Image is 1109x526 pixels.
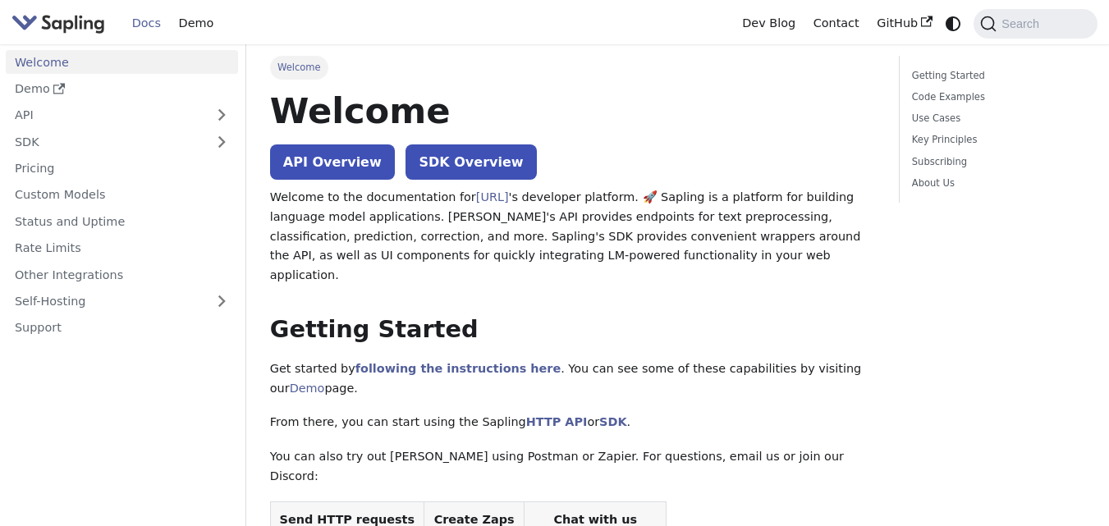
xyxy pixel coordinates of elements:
[6,263,238,286] a: Other Integrations
[6,236,238,260] a: Rate Limits
[270,447,876,487] p: You can also try out [PERSON_NAME] using Postman or Zapier. For questions, email us or join our D...
[11,11,105,35] img: Sapling.ai
[942,11,965,35] button: Switch between dark and light mode (currently system mode)
[406,144,536,180] a: SDK Overview
[11,11,111,35] a: Sapling.aiSapling.ai
[270,56,876,79] nav: Breadcrumbs
[6,316,238,340] a: Support
[804,11,868,36] a: Contact
[6,130,205,153] a: SDK
[270,413,876,432] p: From there, you can start using the Sapling or .
[270,89,876,133] h1: Welcome
[6,157,238,181] a: Pricing
[997,17,1049,30] span: Search
[6,183,238,207] a: Custom Models
[476,190,509,204] a: [URL]
[205,103,238,127] button: Expand sidebar category 'API'
[912,111,1079,126] a: Use Cases
[6,103,205,127] a: API
[6,77,238,101] a: Demo
[270,56,328,79] span: Welcome
[912,176,1079,191] a: About Us
[270,144,395,180] a: API Overview
[205,130,238,153] button: Expand sidebar category 'SDK'
[599,415,626,428] a: SDK
[290,382,325,395] a: Demo
[170,11,222,36] a: Demo
[270,315,876,345] h2: Getting Started
[912,132,1079,148] a: Key Principles
[270,188,876,286] p: Welcome to the documentation for 's developer platform. 🚀 Sapling is a platform for building lang...
[6,290,238,313] a: Self-Hosting
[868,11,941,36] a: GitHub
[912,89,1079,105] a: Code Examples
[912,68,1079,84] a: Getting Started
[974,9,1097,39] button: Search (Command+K)
[123,11,170,36] a: Docs
[355,362,561,375] a: following the instructions here
[6,209,238,233] a: Status and Uptime
[270,359,876,399] p: Get started by . You can see some of these capabilities by visiting our page.
[526,415,588,428] a: HTTP API
[733,11,804,36] a: Dev Blog
[912,154,1079,170] a: Subscribing
[6,50,238,74] a: Welcome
